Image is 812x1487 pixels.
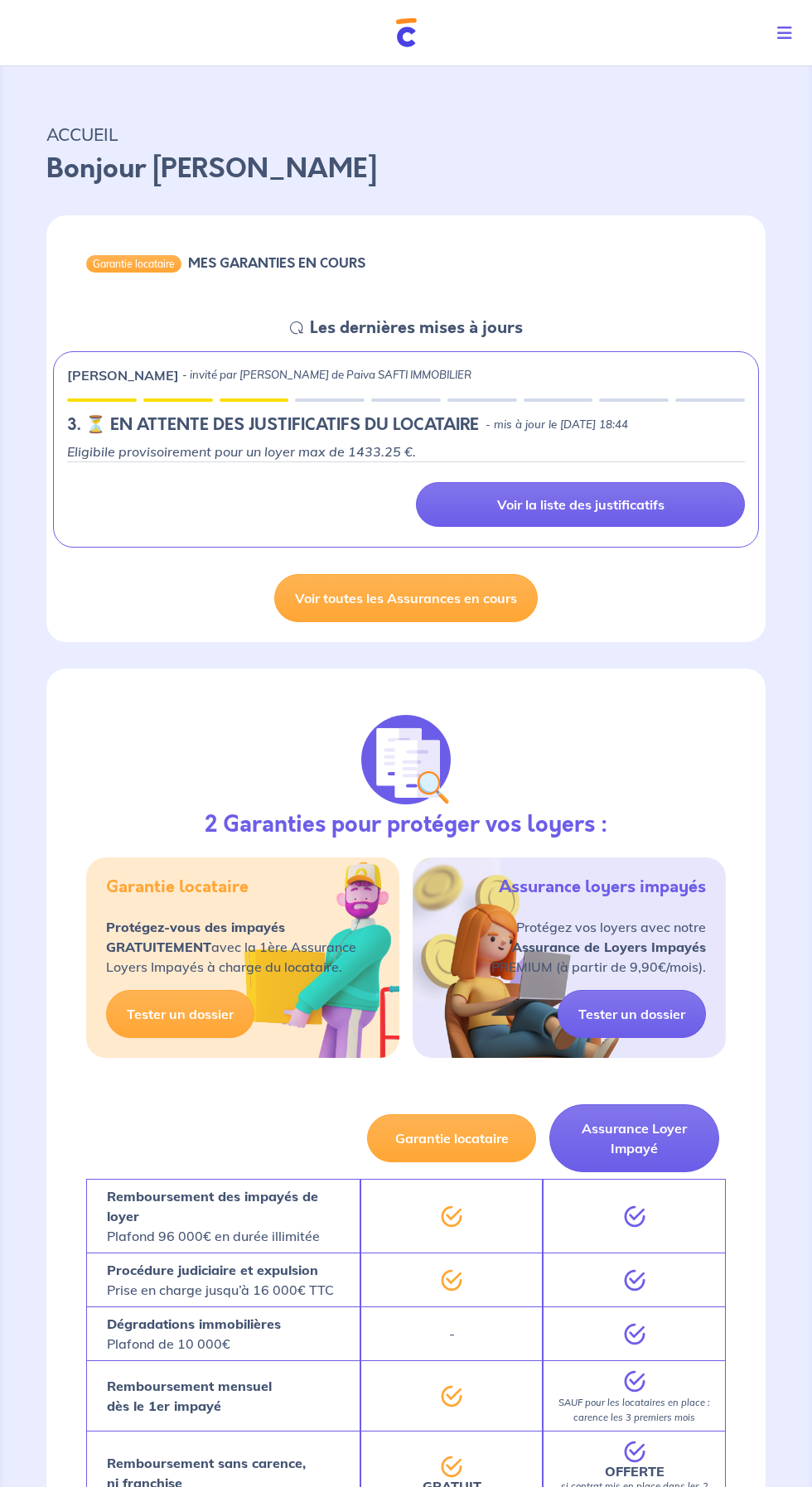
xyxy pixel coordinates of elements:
[367,1114,537,1162] button: Garantie locataire
[274,574,538,622] a: Voir toutes les Assurances en cours
[106,877,249,897] h5: Garantie locataire
[558,990,706,1038] a: Tester un dossier
[107,1186,340,1246] p: Plafond 96 000€ en durée illimitée
[107,1262,318,1278] strong: Procédure judiciaire et expulsion
[86,255,181,272] div: Garantie locataire
[107,1378,272,1414] strong: Remboursement mensuel dès le 1er impayé
[558,1397,710,1423] em: SAUF pour les locataires en place : carence les 3 premiers mois
[67,365,179,385] p: [PERSON_NAME]
[106,990,254,1038] a: Tester un dossier
[499,877,706,897] h5: Assurance loyers impayés
[67,415,745,435] div: state: RENTER-DOCUMENTS-IN-PENDING, Context: IN-LANDLORD,IN-LANDLORD-NO-CERTIFICATE
[205,811,607,838] h3: 2 Garanties pour protéger vos loyers :
[360,1306,544,1360] div: -
[497,496,665,513] p: Voir la liste des justificatifs
[512,939,706,955] strong: Assurance de Loyers Impayés
[107,1260,334,1300] p: Prise en charge jusqu’à 16 000€ TTC
[46,119,766,149] p: ACCUEIL
[107,1314,281,1354] p: Plafond de 10 000€
[67,443,416,460] em: Eligibile provisoirement pour un loyer max de 1433.25 €.
[486,417,628,433] p: - mis à jour le [DATE] 18:44
[107,1316,281,1332] strong: Dégradations immobilières
[310,318,523,338] h5: Les dernières mises à jours
[107,1188,318,1224] strong: Remboursement des impayés de loyer
[361,715,451,804] img: justif-loupe
[764,12,812,55] button: Toggle navigation
[605,1463,665,1480] strong: OFFERTE
[549,1104,719,1172] button: Assurance Loyer Impayé
[106,919,285,955] strong: Protégez-vous des impayés GRATUITEMENT
[46,149,766,189] p: Bonjour [PERSON_NAME]
[106,917,356,977] p: avec la 1ère Assurance Loyers Impayés à charge du locataire.
[491,917,706,977] p: Protégez vos loyers avec notre PREMIUM (à partir de 9,90€/mois).
[188,255,365,271] h6: MES GARANTIES EN COURS
[67,415,479,435] h5: 3. ⏳️️ EN ATTENTE DES JUSTIFICATIFS DU LOCATAIRE
[416,482,745,527] a: Voir la liste des justificatifs
[396,18,417,47] img: Cautioneo
[182,367,471,384] p: - invité par [PERSON_NAME] de Paiva SAFTI IMMOBILIER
